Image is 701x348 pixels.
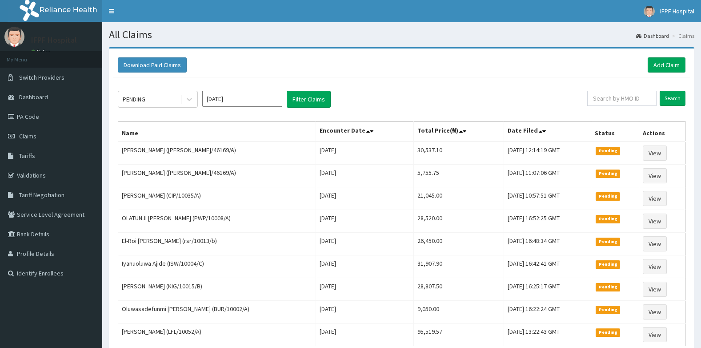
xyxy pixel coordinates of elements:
[413,187,504,210] td: 21,045.00
[316,233,414,255] td: [DATE]
[316,324,414,346] td: [DATE]
[31,49,52,55] a: Online
[19,93,48,101] span: Dashboard
[660,7,694,15] span: IFPF Hospital
[670,32,694,40] li: Claims
[19,132,36,140] span: Claims
[118,233,316,255] td: El-Roi [PERSON_NAME] (rsr/10013/b)
[413,142,504,165] td: 30,537.10
[118,165,316,187] td: [PERSON_NAME] ([PERSON_NAME]/46169/A)
[639,121,685,142] th: Actions
[19,152,35,160] span: Tariffs
[643,259,667,274] a: View
[123,95,145,104] div: PENDING
[413,324,504,346] td: 95,519.57
[413,210,504,233] td: 28,520.00
[587,91,657,106] input: Search by HMO ID
[413,233,504,255] td: 26,450.00
[596,283,620,291] span: Pending
[596,328,620,336] span: Pending
[643,191,667,206] a: View
[596,238,620,246] span: Pending
[19,191,64,199] span: Tariff Negotiation
[596,306,620,314] span: Pending
[643,168,667,183] a: View
[504,210,591,233] td: [DATE] 16:52:25 GMT
[202,91,282,107] input: Select Month and Year
[287,91,331,108] button: Filter Claims
[31,36,77,44] p: IFPF Hospital
[316,165,414,187] td: [DATE]
[118,278,316,301] td: [PERSON_NAME] (KIG/10015/B)
[19,73,64,81] span: Switch Providers
[596,147,620,155] span: Pending
[413,278,504,301] td: 28,807.50
[596,260,620,268] span: Pending
[596,215,620,223] span: Pending
[118,301,316,324] td: Oluwasadefunmi [PERSON_NAME] (BUR/10002/A)
[316,187,414,210] td: [DATE]
[413,301,504,324] td: 9,050.00
[504,187,591,210] td: [DATE] 10:57:51 GMT
[643,236,667,251] a: View
[413,121,504,142] th: Total Price(₦)
[4,27,24,47] img: User Image
[596,192,620,200] span: Pending
[504,142,591,165] td: [DATE] 12:14:19 GMT
[643,304,667,320] a: View
[591,121,639,142] th: Status
[118,57,187,73] button: Download Paid Claims
[504,121,591,142] th: Date Filed
[596,170,620,178] span: Pending
[504,301,591,324] td: [DATE] 16:22:24 GMT
[118,187,316,210] td: [PERSON_NAME] (CIP/10035/A)
[504,255,591,278] td: [DATE] 16:42:41 GMT
[118,121,316,142] th: Name
[109,29,694,40] h1: All Claims
[316,121,414,142] th: Encounter Date
[316,255,414,278] td: [DATE]
[504,278,591,301] td: [DATE] 16:25:17 GMT
[648,57,685,73] a: Add Claim
[636,32,669,40] a: Dashboard
[118,324,316,346] td: [PERSON_NAME] (LFL/10052/A)
[413,255,504,278] td: 31,907.90
[118,255,316,278] td: Iyanuoluwa Ajide (ISW/10004/C)
[643,214,667,229] a: View
[643,327,667,342] a: View
[118,210,316,233] td: OLATUNJI [PERSON_NAME] (PWP/10008/A)
[316,278,414,301] td: [DATE]
[643,146,667,161] a: View
[644,6,655,17] img: User Image
[413,165,504,187] td: 5,755.75
[316,210,414,233] td: [DATE]
[316,142,414,165] td: [DATE]
[504,233,591,255] td: [DATE] 16:48:34 GMT
[118,142,316,165] td: [PERSON_NAME] ([PERSON_NAME]/46169/A)
[660,91,685,106] input: Search
[504,324,591,346] td: [DATE] 13:22:43 GMT
[316,301,414,324] td: [DATE]
[504,165,591,187] td: [DATE] 11:07:06 GMT
[643,282,667,297] a: View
